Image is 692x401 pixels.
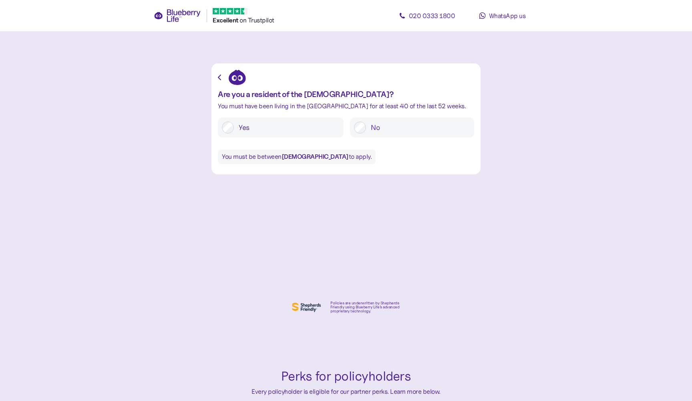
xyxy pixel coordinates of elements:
[213,16,239,24] span: Excellent ️
[330,301,402,313] div: Policies are underwritten by Shepherds Friendly using Blueberry Life’s advanced proprietary techn...
[239,16,274,24] span: on Trustpilot
[218,150,376,164] div: You must be between to apply.
[409,12,455,20] span: 020 0333 1800
[234,122,340,134] label: Yes
[218,103,474,109] div: You must have been living in the [GEOGRAPHIC_DATA] for at least 40 of the last 52 weeks.
[290,301,322,314] img: Shephers Friendly
[218,90,474,99] div: Are you a resident of the [DEMOGRAPHIC_DATA]?
[215,367,477,387] div: Perks for policyholders
[282,153,349,160] b: [DEMOGRAPHIC_DATA]
[366,122,470,134] label: No
[466,8,538,24] a: WhatsApp us
[391,8,463,24] a: 020 0333 1800
[215,387,477,397] div: Every policyholder is eligible for our partner perks. Learn more below.
[489,12,526,20] span: WhatsApp us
